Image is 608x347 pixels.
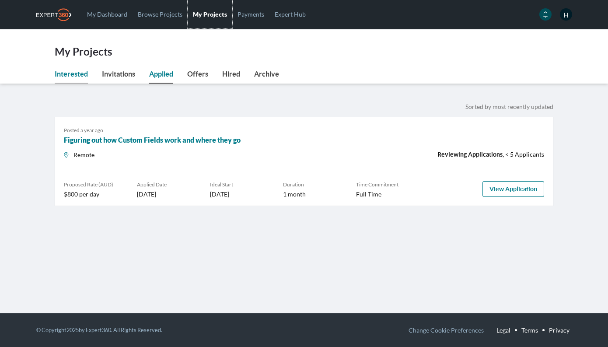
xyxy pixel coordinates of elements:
span: < 5 Applicants [504,151,544,158]
a: Offers [187,69,208,84]
svg: icon [61,152,72,158]
h1: My Projects [55,45,553,69]
span: $800 per day [64,190,99,198]
p: Proposed Rate (AUD) [64,181,130,188]
p: Time Commitment [356,181,422,188]
p: Duration [283,181,349,188]
span: Sorted by most recently updated [465,103,553,110]
span: Full Time [356,190,381,198]
p: Ideal Start [210,181,276,188]
span: Reviewing Applications [437,151,503,158]
a: View Application [482,181,544,197]
a: Interested [55,69,88,84]
small: © Copyright 2025 by Expert360. All Rights Reserved. [36,326,162,333]
a: Applied [149,69,173,84]
img: Expert360 [36,8,71,21]
a: Archive [254,69,279,84]
a: Invitations [102,69,135,84]
p: Applied Date [137,181,203,188]
span: [DATE] [210,190,229,198]
button: Change Cookie Preferences [409,324,484,336]
svg: icon [542,11,549,18]
span: H [560,8,572,21]
a: Figuring out how Custom Fields work and where they go [64,136,241,144]
span: 1 month [283,190,306,198]
a: Legal [496,324,510,336]
a: Terms [521,324,538,336]
span: [DATE] [137,190,156,198]
span: , [503,151,504,158]
span: Remote [73,151,94,158]
a: Privacy [549,324,570,336]
hr: Separator [64,170,544,171]
a: Hired [222,69,240,84]
span: Posted a year ago [64,127,103,133]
